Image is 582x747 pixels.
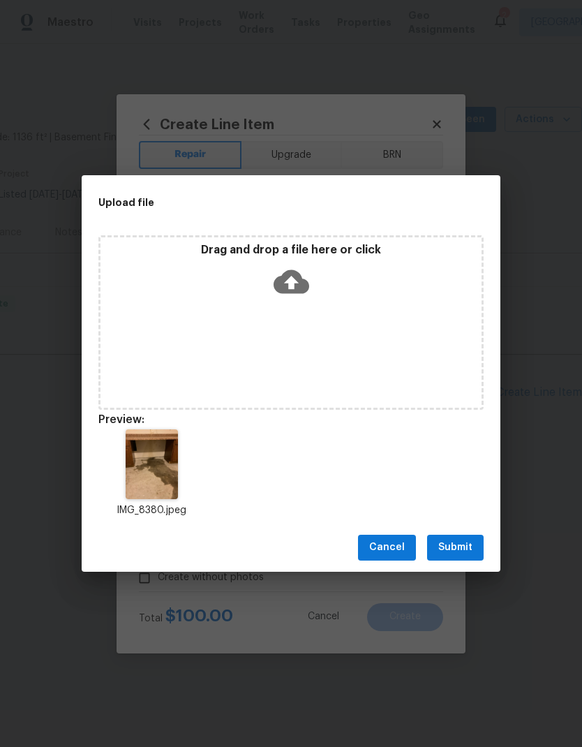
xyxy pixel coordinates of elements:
[98,195,421,210] h2: Upload file
[438,539,472,556] span: Submit
[427,535,484,561] button: Submit
[369,539,405,556] span: Cancel
[358,535,416,561] button: Cancel
[100,243,482,258] p: Drag and drop a file here or click
[126,429,178,499] img: 9k=
[98,503,204,518] p: IMG_8380.jpeg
